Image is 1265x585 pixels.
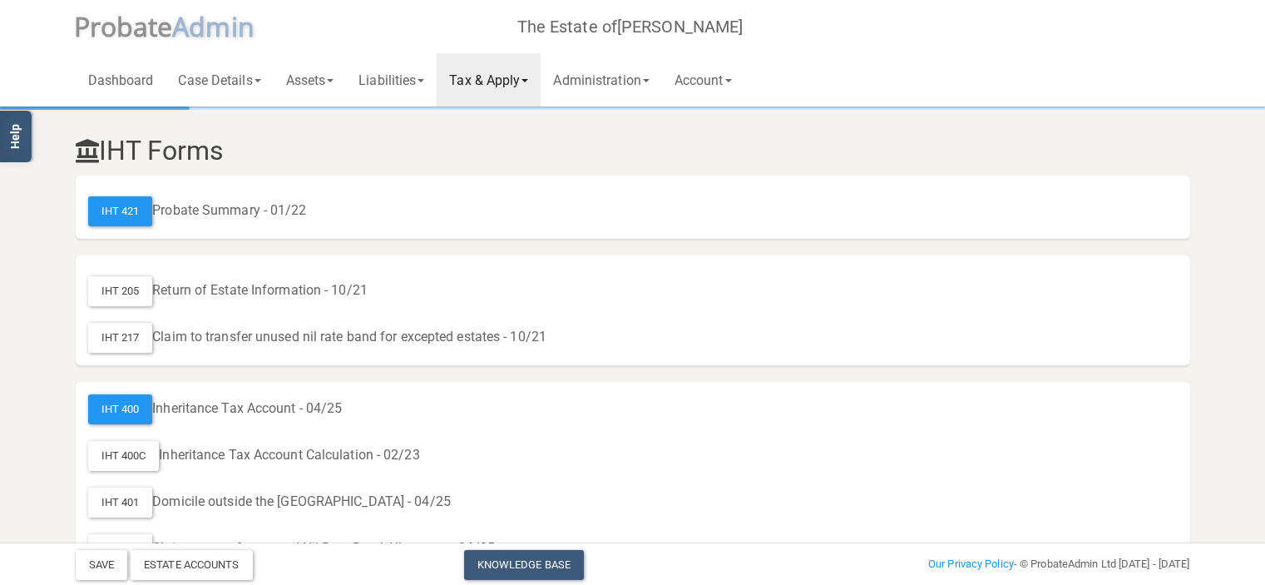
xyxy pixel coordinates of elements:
h3: IHT Forms [76,136,1190,166]
a: Our Privacy Policy [928,558,1014,570]
a: Knowledge Base [464,550,584,580]
div: IHT 400C [88,441,160,471]
a: Administration [541,53,661,107]
div: Probate Summary - 01/22 [88,196,1178,226]
a: Account [662,53,744,107]
span: A [172,8,254,44]
a: Assets [274,53,347,107]
a: Dashboard [76,53,166,107]
a: Case Details [166,53,273,107]
a: Liabilities [346,53,437,107]
div: Inheritance Tax Account - 04/25 [88,394,1178,424]
span: robate [90,8,173,44]
div: IHT 402 [88,534,153,564]
div: IHT 421 [88,196,153,226]
a: Tax & Apply [437,53,541,107]
div: IHT 401 [88,488,153,518]
div: Domicile outside the [GEOGRAPHIC_DATA] - 04/25 [88,488,1178,518]
span: dmin [189,8,254,44]
div: IHT 217 [88,323,153,353]
div: Return of Estate Information - 10/21 [88,276,1178,306]
div: IHT 400 [88,394,153,424]
div: Inheritance Tax Account Calculation - 02/23 [88,441,1178,471]
div: Claim to transfer unused Nil Rate Band Allowance - 04/25 [88,534,1178,564]
div: Claim to transfer unused nil rate band for excepted estates - 10/21 [88,323,1178,353]
div: IHT 205 [88,276,153,306]
div: Estate Accounts [131,550,253,580]
span: P [74,8,173,44]
button: Save [76,550,127,580]
div: - © ProbateAdmin Ltd [DATE] - [DATE] [823,554,1203,574]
